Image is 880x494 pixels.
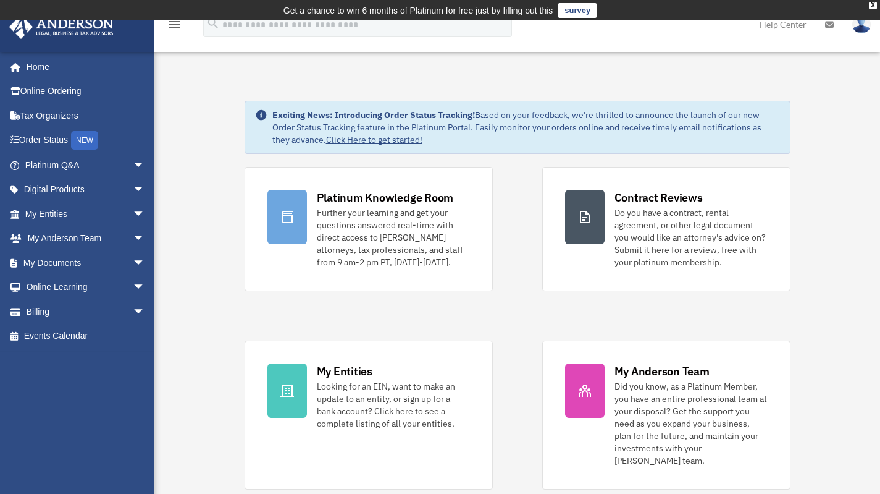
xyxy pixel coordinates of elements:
[9,250,164,275] a: My Documentsarrow_drop_down
[9,54,157,79] a: Home
[133,299,157,325] span: arrow_drop_down
[272,109,780,146] div: Based on your feedback, we're thrilled to announce the launch of our new Order Status Tracking fe...
[283,3,553,18] div: Get a chance to win 6 months of Platinum for free just by filling out this
[9,299,164,324] a: Billingarrow_drop_down
[133,177,157,203] span: arrow_drop_down
[245,341,493,490] a: My Entities Looking for an EIN, want to make an update to an entity, or sign up for a bank accoun...
[71,131,98,150] div: NEW
[133,275,157,300] span: arrow_drop_down
[852,15,871,33] img: User Pic
[133,202,157,227] span: arrow_drop_down
[9,79,164,104] a: Online Ordering
[317,207,470,268] div: Further your learning and get your questions answered real-time with direct access to [PERSON_NAM...
[133,250,157,276] span: arrow_drop_down
[9,275,164,300] a: Online Learningarrow_drop_down
[869,2,877,9] div: close
[167,17,182,32] i: menu
[245,167,493,291] a: Platinum Knowledge Room Further your learning and get your questions answered real-time with dire...
[614,380,768,467] div: Did you know, as a Platinum Member, you have an entire professional team at your disposal? Get th...
[317,364,372,379] div: My Entities
[133,226,157,252] span: arrow_drop_down
[317,190,454,205] div: Platinum Knowledge Room
[9,202,164,226] a: My Entitiesarrow_drop_down
[9,226,164,251] a: My Anderson Teamarrow_drop_down
[542,167,790,291] a: Contract Reviews Do you have a contract, rental agreement, or other legal document you would like...
[614,190,703,205] div: Contract Reviews
[206,17,220,30] i: search
[614,364,710,379] div: My Anderson Team
[317,380,470,430] div: Looking for an EIN, want to make an update to an entity, or sign up for a bank account? Click her...
[9,128,164,153] a: Order StatusNEW
[272,109,475,121] strong: Exciting News: Introducing Order Status Tracking!
[9,103,164,128] a: Tax Organizers
[614,207,768,268] div: Do you have a contract, rental agreement, or other legal document you would like an attorney's ad...
[167,22,182,32] a: menu
[6,15,117,39] img: Anderson Advisors Platinum Portal
[558,3,597,18] a: survey
[542,341,790,490] a: My Anderson Team Did you know, as a Platinum Member, you have an entire professional team at your...
[133,153,157,178] span: arrow_drop_down
[9,324,164,349] a: Events Calendar
[9,153,164,177] a: Platinum Q&Aarrow_drop_down
[326,134,422,145] a: Click Here to get started!
[9,177,164,202] a: Digital Productsarrow_drop_down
